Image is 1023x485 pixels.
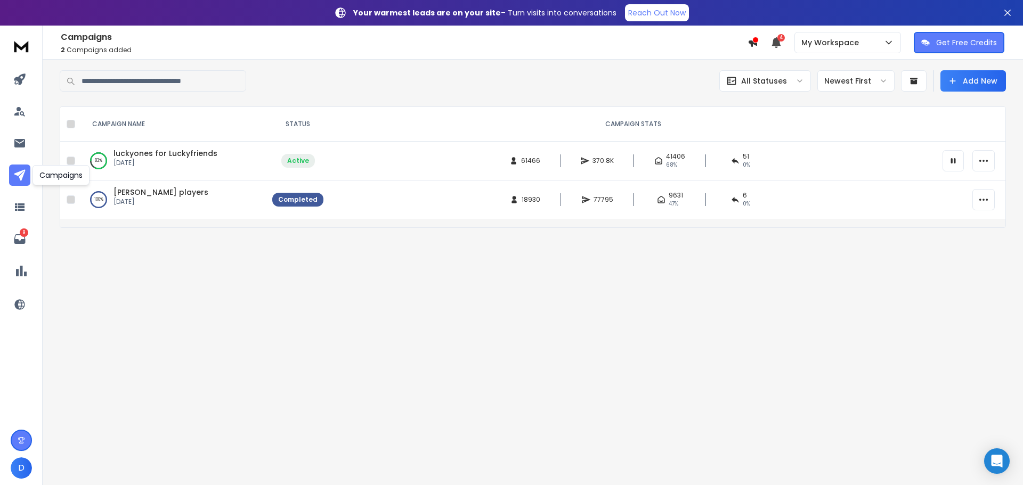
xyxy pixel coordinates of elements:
button: Newest First [817,70,895,92]
div: Active [287,157,309,165]
th: CAMPAIGN NAME [79,107,266,142]
span: 0 % [743,161,750,169]
div: Open Intercom Messenger [984,448,1010,474]
p: My Workspace [801,37,863,48]
th: CAMPAIGN STATS [330,107,936,142]
p: – Turn visits into conversations [353,7,616,18]
div: Completed [278,195,318,204]
p: 100 % [94,194,103,205]
span: 9631 [669,191,683,200]
img: logo [11,36,32,56]
span: 68 % [666,161,677,169]
button: Get Free Credits [914,32,1004,53]
p: All Statuses [741,76,787,86]
span: 370.8K [592,157,614,165]
button: Add New [940,70,1006,92]
p: Reach Out Now [628,7,686,18]
span: 77795 [594,195,613,204]
a: luckyones for Luckyfriends [113,148,217,159]
button: D [11,457,32,479]
a: Reach Out Now [625,4,689,21]
span: 18930 [522,195,540,204]
p: [DATE] [113,159,217,167]
span: 4 [777,34,785,42]
span: 41406 [666,152,685,161]
th: STATUS [266,107,330,142]
span: 51 [743,152,749,161]
td: 100%[PERSON_NAME] players[DATE] [79,180,266,219]
p: Get Free Credits [936,37,997,48]
p: 83 % [95,155,102,166]
p: [DATE] [113,198,208,206]
span: 2 [61,45,65,54]
span: 6 [743,191,747,200]
h1: Campaigns [61,31,748,44]
p: Campaigns added [61,46,748,54]
span: 0 % [743,200,750,208]
a: 9 [9,228,30,250]
div: Campaigns [33,165,90,185]
a: [PERSON_NAME] players [113,187,208,198]
span: 61466 [521,157,540,165]
strong: Your warmest leads are on your site [353,7,501,18]
p: 9 [20,228,28,237]
td: 83%luckyones for Luckyfriends[DATE] [79,142,266,180]
span: 47 % [669,200,678,208]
